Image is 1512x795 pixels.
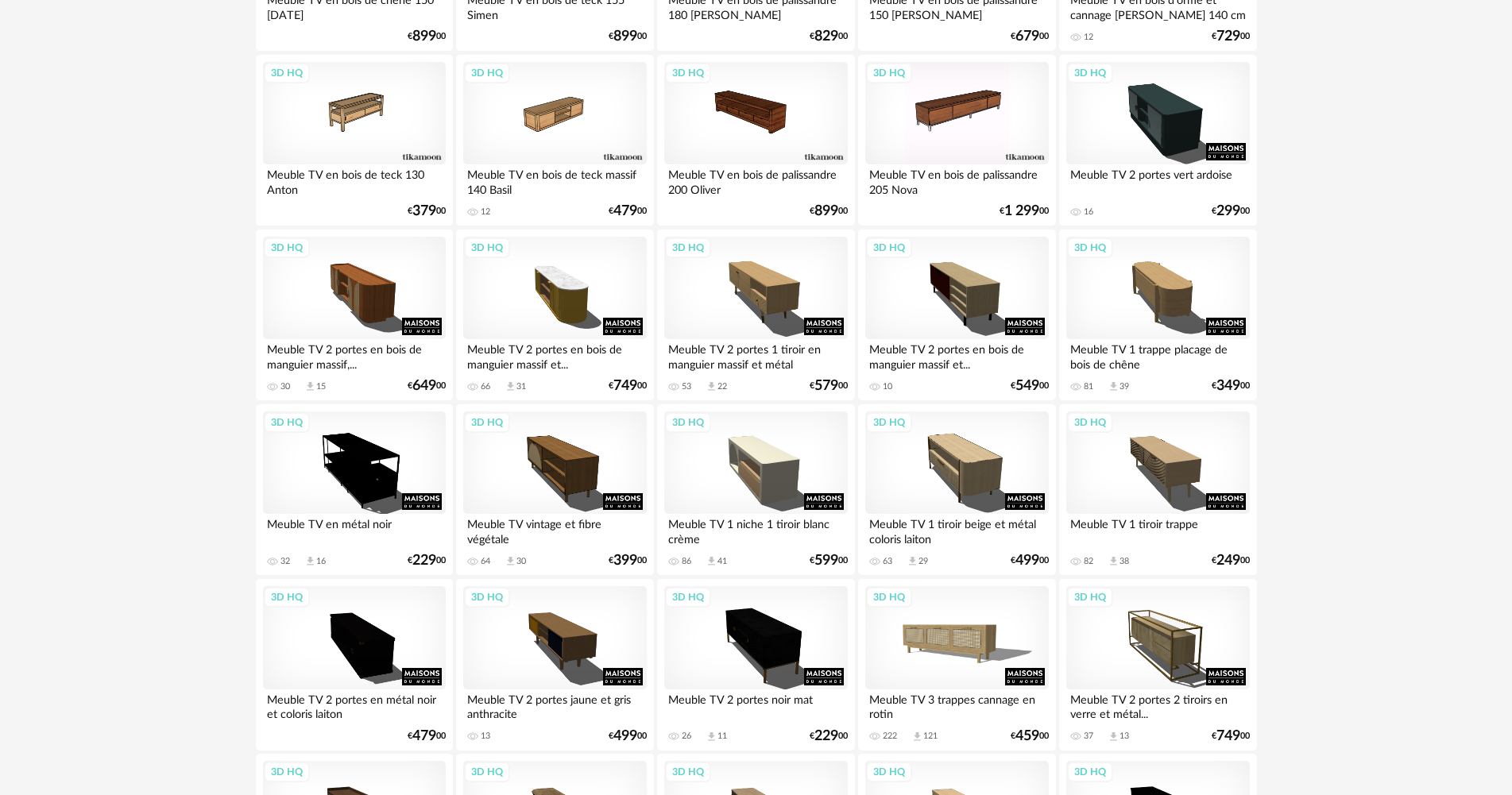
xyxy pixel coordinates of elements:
a: 3D HQ Meuble TV 2 portes en bois de manguier massif et... 66 Download icon 31 €74900 [456,230,653,401]
div: 3D HQ [1067,762,1113,782]
span: Download icon [706,380,717,392]
span: 299 [1216,206,1240,217]
a: 3D HQ Meuble TV en métal noir 32 Download icon 16 €22900 [256,404,453,576]
div: 31 [516,381,526,392]
div: Meuble TV en bois de teck 130 Anton [263,164,446,196]
div: € 00 [408,31,446,42]
span: 899 [412,31,436,42]
a: 3D HQ Meuble TV 2 portes en métal noir et coloris laiton €47900 [256,579,453,751]
div: Meuble TV 1 niche 1 tiroir blanc crème [664,514,847,546]
span: 349 [1216,380,1240,392]
div: 63 [883,556,892,567]
span: 679 [1015,31,1039,42]
span: 379 [412,206,436,217]
div: 64 [481,556,490,567]
div: 3D HQ [464,63,510,83]
span: Download icon [1108,731,1119,743]
div: 3D HQ [464,237,510,258]
div: € 00 [408,206,446,217]
div: Meuble TV en métal noir [263,514,446,546]
a: 3D HQ Meuble TV en bois de teck massif 140 Basil 12 €47900 [456,55,653,226]
a: 3D HQ Meuble TV 2 portes 1 tiroir en manguier massif et métal 53 Download icon 22 €57900 [657,230,854,401]
span: 649 [412,380,436,392]
div: 3D HQ [464,762,510,782]
div: € 00 [1212,380,1250,392]
div: € 00 [1011,31,1049,42]
div: € 00 [408,380,446,392]
span: 549 [1015,380,1039,392]
div: Meuble TV 2 portes 1 tiroir en manguier massif et métal [664,339,847,371]
div: 3D HQ [665,762,711,782]
div: 3D HQ [866,63,912,83]
div: € 00 [810,380,848,392]
div: 3D HQ [464,587,510,608]
div: Meuble TV 2 portes en bois de manguier massif,... [263,339,446,371]
div: Meuble TV en bois de teck massif 140 Basil [463,164,646,196]
a: 3D HQ Meuble TV 3 trappes cannage en rotin 222 Download icon 121 €45900 [858,579,1055,751]
div: 3D HQ [866,412,912,433]
div: 11 [717,731,727,742]
div: 53 [682,381,691,392]
div: 13 [481,731,490,742]
div: 3D HQ [1067,237,1113,258]
span: 899 [814,206,838,217]
div: € 00 [810,555,848,566]
div: Meuble TV en bois de palissandre 205 Nova [865,164,1048,196]
div: € 00 [1011,380,1049,392]
div: Meuble TV vintage et fibre végétale [463,514,646,546]
div: 3D HQ [264,237,310,258]
span: Download icon [911,731,923,743]
span: Download icon [907,555,918,567]
div: 3D HQ [264,762,310,782]
div: 30 [280,381,290,392]
a: 3D HQ Meuble TV vintage et fibre végétale 64 Download icon 30 €39900 [456,404,653,576]
div: 32 [280,556,290,567]
div: € 00 [810,731,848,742]
div: 3D HQ [464,412,510,433]
div: Meuble TV 1 tiroir trappe [1066,514,1249,546]
div: € 00 [1212,31,1250,42]
span: 899 [613,31,637,42]
div: Meuble TV 2 portes noir mat [664,689,847,721]
div: 29 [918,556,928,567]
a: 3D HQ Meuble TV 1 tiroir trappe 82 Download icon 38 €24900 [1059,404,1256,576]
div: Meuble TV 2 portes en métal noir et coloris laiton [263,689,446,721]
div: 222 [883,731,897,742]
div: € 00 [408,731,446,742]
div: 3D HQ [665,237,711,258]
div: € 00 [609,380,647,392]
div: 30 [516,556,526,567]
div: Meuble TV 2 portes jaune et gris anthracite [463,689,646,721]
div: Meuble TV en bois de palissandre 200 Oliver [664,164,847,196]
span: 499 [613,731,637,742]
div: € 00 [1000,206,1049,217]
div: 3D HQ [264,587,310,608]
a: 3D HQ Meuble TV en bois de teck 130 Anton €37900 [256,55,453,226]
span: 479 [613,206,637,217]
div: 16 [1084,206,1093,218]
div: 3D HQ [866,237,912,258]
span: Download icon [505,380,516,392]
div: € 00 [1212,206,1250,217]
span: 229 [814,731,838,742]
div: € 00 [1011,731,1049,742]
a: 3D HQ Meuble TV 1 tiroir beige et métal coloris laiton 63 Download icon 29 €49900 [858,404,1055,576]
div: € 00 [609,555,647,566]
div: 3D HQ [1067,63,1113,83]
div: 39 [1119,381,1129,392]
div: 15 [316,381,326,392]
div: € 00 [1212,731,1250,742]
div: Meuble TV 2 portes en bois de manguier massif et... [463,339,646,371]
div: 3D HQ [264,412,310,433]
span: Download icon [1108,555,1119,567]
div: 3D HQ [866,762,912,782]
span: 749 [613,380,637,392]
a: 3D HQ Meuble TV 2 portes jaune et gris anthracite 13 €49900 [456,579,653,751]
div: 22 [717,381,727,392]
div: 37 [1084,731,1093,742]
div: 26 [682,731,691,742]
span: 599 [814,555,838,566]
div: 3D HQ [665,587,711,608]
div: 3D HQ [665,412,711,433]
div: 3D HQ [665,63,711,83]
